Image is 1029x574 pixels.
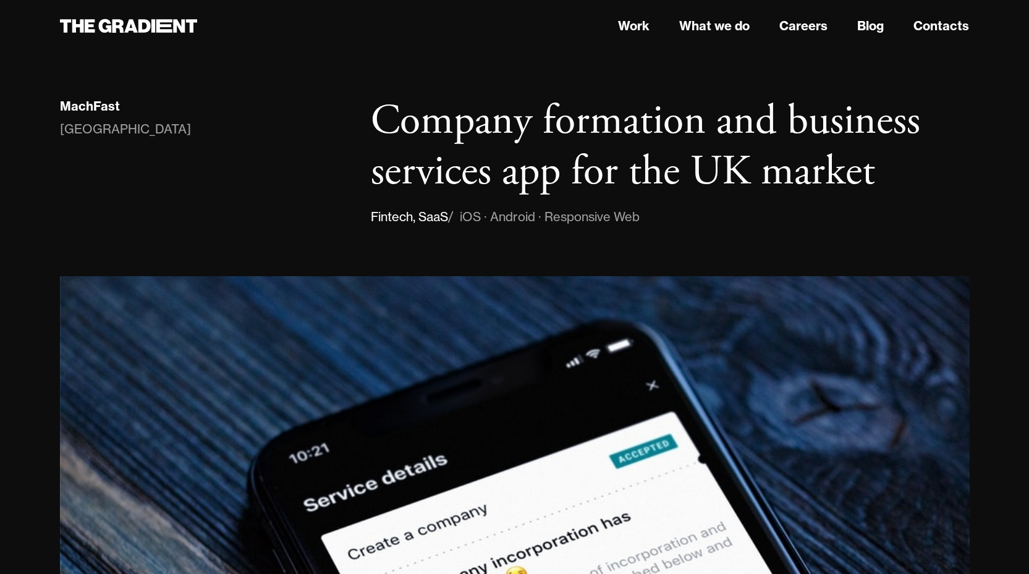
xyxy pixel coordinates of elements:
[779,17,828,35] a: Careers
[448,207,640,227] div: / iOS · Android · Responsive Web
[60,98,120,114] div: MachFast
[913,17,969,35] a: Contacts
[371,207,448,227] div: Fintech, SaaS
[857,17,884,35] a: Blog
[618,17,650,35] a: Work
[679,17,750,35] a: What we do
[60,119,191,139] div: [GEOGRAPHIC_DATA]
[371,96,969,197] h1: Company formation and business services app for the UK market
